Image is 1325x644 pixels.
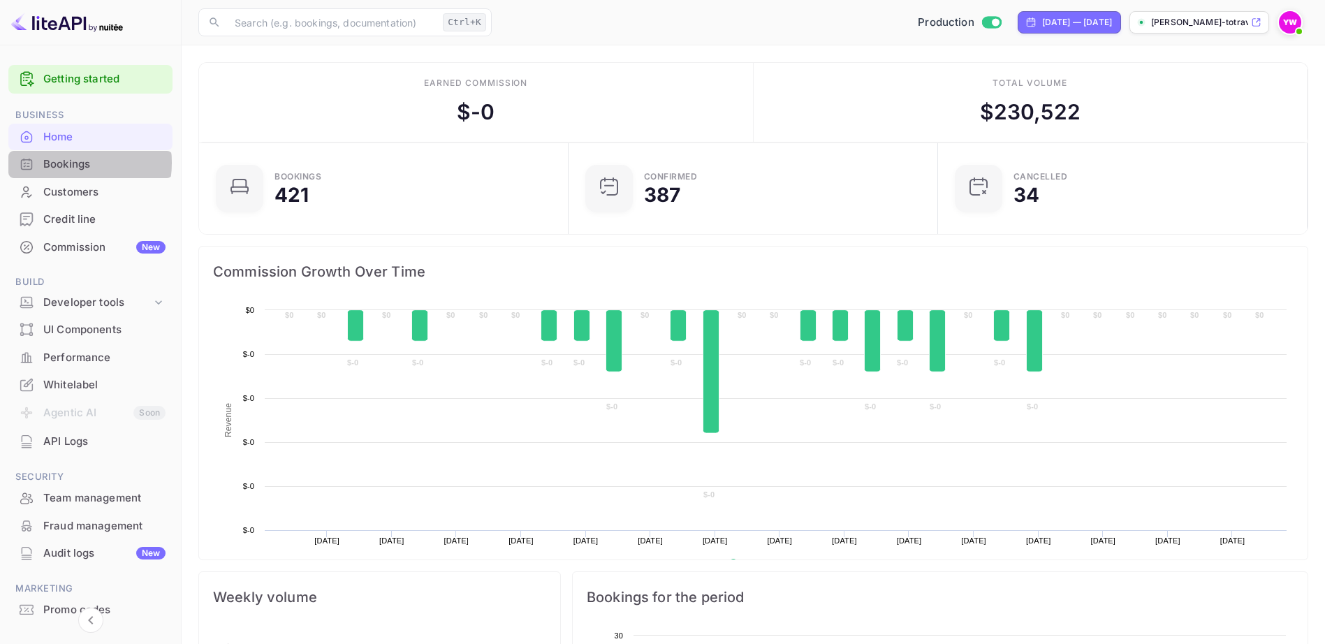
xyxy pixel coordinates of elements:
[1279,11,1301,34] img: Yahav Winkler
[424,77,527,89] div: Earned commission
[8,597,173,624] div: Promo codes
[994,358,1005,367] text: $-0
[964,311,973,319] text: $0
[43,184,166,200] div: Customers
[8,206,173,233] div: Credit line
[43,518,166,534] div: Fraud management
[285,311,294,319] text: $0
[8,206,173,232] a: Credit line
[479,311,488,319] text: $0
[8,372,173,397] a: Whitelabel
[865,402,876,411] text: $-0
[243,438,254,446] text: $-0
[1061,311,1070,319] text: $0
[833,358,844,367] text: $-0
[1158,311,1167,319] text: $0
[78,608,103,633] button: Collapse navigation
[43,350,166,366] div: Performance
[8,344,173,372] div: Performance
[243,394,254,402] text: $-0
[703,490,715,499] text: $-0
[1026,536,1051,545] text: [DATE]
[800,358,811,367] text: $-0
[644,185,680,205] div: 387
[8,540,173,566] a: Audit logsNew
[640,311,650,319] text: $0
[43,240,166,256] div: Commission
[644,173,698,181] div: Confirmed
[8,179,173,206] div: Customers
[8,108,173,123] span: Business
[8,469,173,485] span: Security
[8,513,173,540] div: Fraud management
[8,372,173,399] div: Whitelabel
[8,513,173,539] a: Fraud management
[738,311,747,319] text: $0
[1220,536,1245,545] text: [DATE]
[8,428,173,455] div: API Logs
[136,547,166,559] div: New
[444,536,469,545] text: [DATE]
[1155,536,1180,545] text: [DATE]
[8,291,173,315] div: Developer tools
[457,96,495,128] div: $ -0
[43,490,166,506] div: Team management
[8,597,173,622] a: Promo codes
[918,15,974,31] span: Production
[243,482,254,490] text: $-0
[8,151,173,177] a: Bookings
[1042,16,1112,29] div: [DATE] — [DATE]
[43,212,166,228] div: Credit line
[443,13,486,31] div: Ctrl+K
[1223,311,1232,319] text: $0
[8,485,173,512] div: Team management
[770,311,779,319] text: $0
[43,546,166,562] div: Audit logs
[317,311,326,319] text: $0
[1013,173,1068,181] div: CANCELLED
[930,402,941,411] text: $-0
[1027,402,1038,411] text: $-0
[8,540,173,567] div: Audit logsNew
[43,434,166,450] div: API Logs
[243,526,254,534] text: $-0
[43,295,152,311] div: Developer tools
[8,124,173,151] div: Home
[606,402,617,411] text: $-0
[43,602,166,618] div: Promo codes
[213,261,1294,283] span: Commission Growth Over Time
[8,316,173,344] div: UI Components
[224,403,233,437] text: Revenue
[912,15,1006,31] div: Switch to Sandbox mode
[1093,311,1102,319] text: $0
[136,241,166,254] div: New
[8,344,173,370] a: Performance
[742,559,778,569] text: Revenue
[382,311,391,319] text: $0
[8,124,173,149] a: Home
[43,322,166,338] div: UI Components
[43,71,166,87] a: Getting started
[832,536,857,545] text: [DATE]
[226,8,437,36] input: Search (e.g. bookings, documentation)
[8,234,173,261] div: CommissionNew
[768,536,793,545] text: [DATE]
[274,185,309,205] div: 421
[8,275,173,290] span: Build
[1090,536,1115,545] text: [DATE]
[508,536,534,545] text: [DATE]
[243,350,254,358] text: $-0
[573,358,585,367] text: $-0
[961,536,986,545] text: [DATE]
[897,358,908,367] text: $-0
[43,129,166,145] div: Home
[379,536,404,545] text: [DATE]
[446,311,455,319] text: $0
[412,358,423,367] text: $-0
[8,316,173,342] a: UI Components
[11,11,123,34] img: LiteAPI logo
[8,179,173,205] a: Customers
[43,377,166,393] div: Whitelabel
[213,586,546,608] span: Weekly volume
[638,536,663,545] text: [DATE]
